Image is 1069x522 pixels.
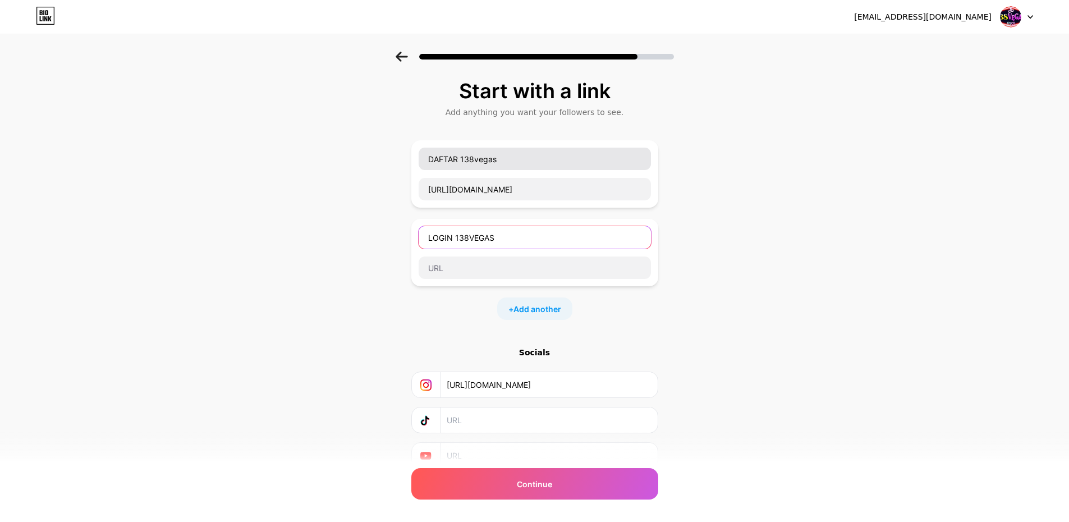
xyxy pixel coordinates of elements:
[447,407,650,433] input: URL
[517,478,552,490] span: Continue
[419,178,651,200] input: URL
[447,443,650,468] input: URL
[419,226,651,249] input: Link name
[854,11,992,23] div: [EMAIL_ADDRESS][DOMAIN_NAME]
[417,107,653,118] div: Add anything you want your followers to see.
[497,297,572,320] div: +
[411,347,658,358] div: Socials
[417,80,653,102] div: Start with a link
[419,257,651,279] input: URL
[1000,6,1021,28] img: ciska nalisa
[419,148,651,170] input: Link name
[447,372,650,397] input: URL
[513,303,561,315] span: Add another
